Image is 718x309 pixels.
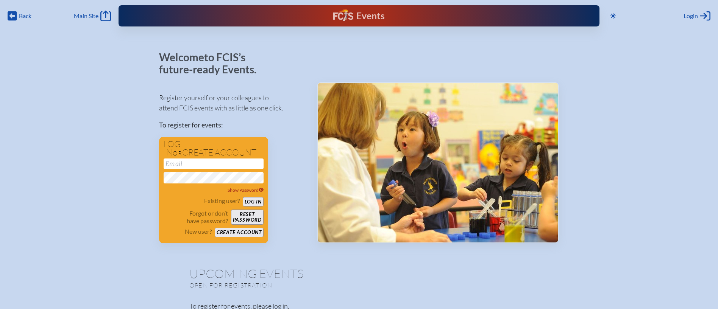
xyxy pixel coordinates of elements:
[164,158,264,169] input: Email
[164,210,228,225] p: Forgot or don’t have password?
[159,120,305,130] p: To register for events:
[159,51,265,75] p: Welcome to FCIS’s future-ready Events.
[204,197,240,205] p: Existing user?
[173,149,182,157] span: or
[251,9,467,23] div: FCIS Events — Future ready
[74,11,111,21] a: Main Site
[231,210,264,225] button: Resetpassword
[19,12,31,20] span: Back
[318,83,558,242] img: Events
[74,12,98,20] span: Main Site
[243,197,264,207] button: Log in
[159,93,305,113] p: Register yourself or your colleagues to attend FCIS events with as little as one click.
[189,281,389,289] p: Open for registration
[164,140,264,157] h1: Log in create account
[185,228,212,235] p: New user?
[684,12,698,20] span: Login
[215,228,264,237] button: Create account
[228,187,264,193] span: Show Password
[189,267,529,279] h1: Upcoming Events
